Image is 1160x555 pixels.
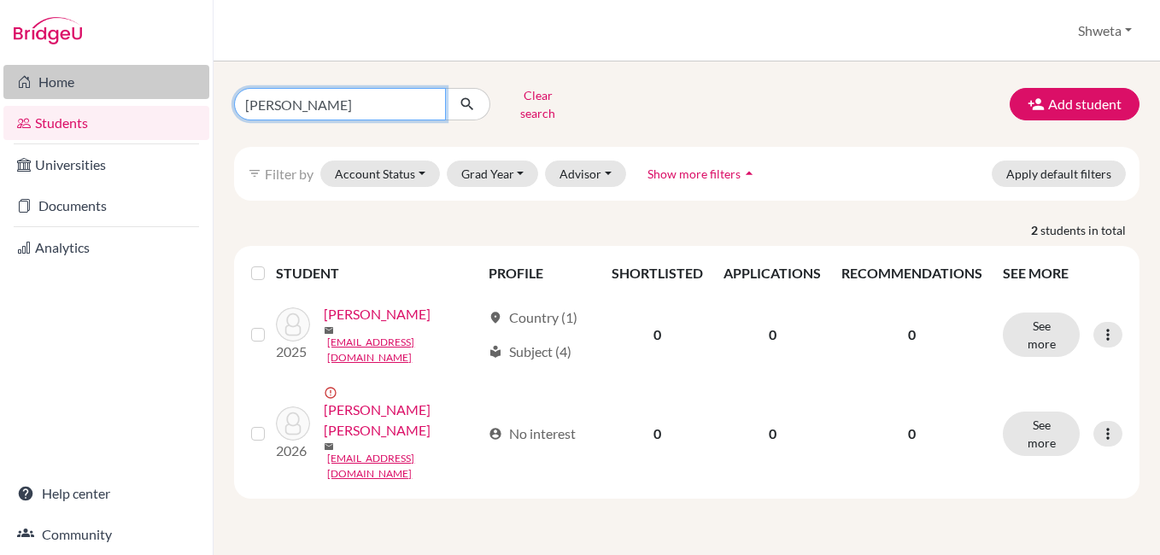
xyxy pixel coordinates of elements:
[3,231,209,265] a: Analytics
[489,307,577,328] div: Country (1)
[647,166,741,181] span: Show more filters
[3,106,209,140] a: Students
[276,307,310,342] img: Nayak, Sumedha
[993,253,1133,294] th: SEE MORE
[841,424,982,444] p: 0
[601,253,713,294] th: SHORTLISTED
[489,342,571,362] div: Subject (4)
[1010,88,1139,120] button: Add student
[324,386,341,400] span: error_outline
[489,424,576,444] div: No interest
[320,161,440,187] button: Account Status
[3,189,209,223] a: Documents
[276,406,310,441] img: Patra, Sneha Sumedha
[841,324,982,345] p: 0
[490,82,585,126] button: Clear search
[601,294,713,376] td: 0
[14,17,82,44] img: Bridge-U
[713,294,831,376] td: 0
[545,161,626,187] button: Advisor
[633,161,772,187] button: Show more filtersarrow_drop_up
[276,253,478,294] th: STUDENT
[447,161,539,187] button: Grad Year
[327,451,481,482] a: [EMAIL_ADDRESS][DOMAIN_NAME]
[831,253,993,294] th: RECOMMENDATIONS
[713,253,831,294] th: APPLICATIONS
[276,342,310,362] p: 2025
[1070,15,1139,47] button: Shweta
[248,166,261,180] i: filter_list
[324,441,334,452] span: mail
[3,476,209,511] a: Help center
[489,345,502,359] span: local_library
[3,148,209,182] a: Universities
[1003,313,1080,357] button: See more
[324,325,334,336] span: mail
[1040,221,1139,239] span: students in total
[713,376,831,492] td: 0
[489,311,502,324] span: location_on
[3,517,209,552] a: Community
[1003,412,1080,456] button: See more
[324,304,431,324] a: [PERSON_NAME]
[265,166,313,182] span: Filter by
[601,376,713,492] td: 0
[234,88,446,120] input: Find student by name...
[992,161,1126,187] button: Apply default filters
[478,253,601,294] th: PROFILE
[3,65,209,99] a: Home
[741,165,758,182] i: arrow_drop_up
[1031,221,1040,239] strong: 2
[327,335,481,365] a: [EMAIL_ADDRESS][DOMAIN_NAME]
[489,427,502,441] span: account_circle
[276,441,310,461] p: 2026
[324,400,481,441] a: [PERSON_NAME] [PERSON_NAME]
